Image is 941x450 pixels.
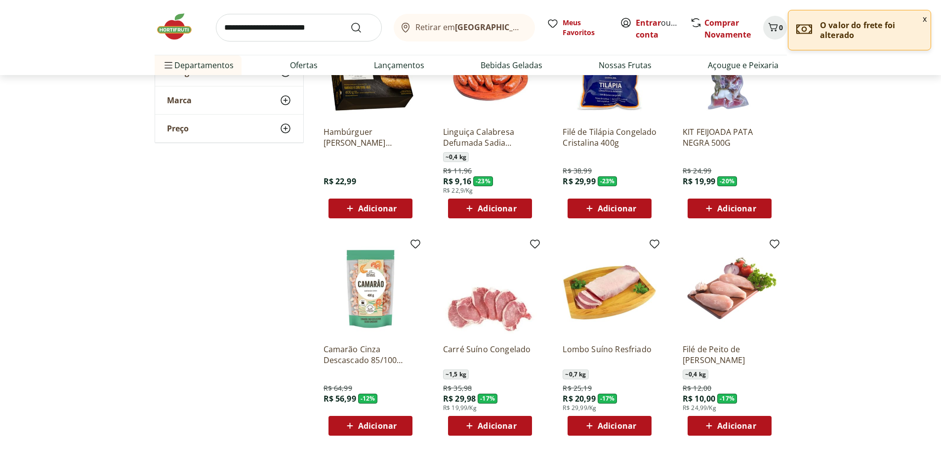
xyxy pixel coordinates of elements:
button: Adicionar [568,199,652,218]
span: R$ 38,99 [563,166,591,176]
a: Lançamentos [374,59,424,71]
a: KIT FEIJOADA PATA NEGRA 500G [683,126,777,148]
span: R$ 25,19 [563,383,591,393]
a: Linguiça Calabresa Defumada Sadia Perdigão [443,126,537,148]
span: R$ 9,16 [443,176,471,187]
span: R$ 29,99 [563,176,595,187]
span: - 17 % [717,394,737,404]
span: ~ 0,7 kg [563,369,588,379]
a: Entrar [636,17,661,28]
span: R$ 29,99/Kg [563,404,596,412]
img: Carré Suíno Congelado [443,242,537,336]
a: Nossas Frutas [599,59,652,71]
a: Filé de Tilápia Congelado Cristalina 400g [563,126,656,148]
button: Marca [155,86,303,114]
span: R$ 20,99 [563,393,595,404]
span: ~ 1,5 kg [443,369,469,379]
span: Adicionar [598,205,636,212]
span: Adicionar [478,422,516,430]
span: Preço [167,123,189,133]
button: Adicionar [568,416,652,436]
span: Retirar em [415,23,525,32]
span: - 17 % [598,394,617,404]
span: R$ 24,99/Kg [683,404,716,412]
a: Hambúrguer [PERSON_NAME] Gourmet 400G [324,126,417,148]
span: ~ 0,4 kg [443,152,469,162]
span: Marca [167,95,192,105]
span: - 12 % [358,394,378,404]
span: R$ 24,99 [683,166,711,176]
a: Meus Favoritos [547,18,608,38]
span: Adicionar [598,422,636,430]
button: Retirar em[GEOGRAPHIC_DATA]/[GEOGRAPHIC_DATA] [394,14,535,41]
img: Filé de Peito de Frango Resfriado [683,242,777,336]
span: Meus Favoritos [563,18,608,38]
span: R$ 22,9/Kg [443,187,473,195]
button: Adicionar [448,416,532,436]
span: Departamentos [163,53,234,77]
span: - 17 % [478,394,497,404]
button: Carrinho [763,16,787,40]
a: Filé de Peito de [PERSON_NAME] [683,344,777,366]
button: Adicionar [448,199,532,218]
span: Adicionar [358,422,397,430]
a: Lombo Suíno Resfriado [563,344,656,366]
span: R$ 29,98 [443,393,476,404]
span: - 20 % [717,176,737,186]
a: Açougue e Peixaria [708,59,778,71]
a: Camarão Cinza Descascado 85/100 Congelado Natural Da Terra 400g [324,344,417,366]
span: R$ 35,98 [443,383,472,393]
button: Submit Search [350,22,374,34]
span: - 23 % [598,176,617,186]
img: Lombo Suíno Resfriado [563,242,656,336]
button: Adicionar [328,416,412,436]
span: ou [636,17,680,41]
a: Criar conta [636,17,690,40]
span: R$ 56,99 [324,393,356,404]
span: R$ 11,96 [443,166,472,176]
a: Bebidas Geladas [481,59,542,71]
span: R$ 22,99 [324,176,356,187]
a: Comprar Novamente [704,17,751,40]
span: Adicionar [717,422,756,430]
span: Adicionar [717,205,756,212]
p: O valor do frete foi alterado [820,20,923,40]
span: 0 [779,23,783,32]
a: Carré Suíno Congelado [443,344,537,366]
img: Camarão Cinza Descascado 85/100 Congelado Natural Da Terra 400g [324,242,417,336]
span: ~ 0,4 kg [683,369,708,379]
b: [GEOGRAPHIC_DATA]/[GEOGRAPHIC_DATA] [455,22,621,33]
span: R$ 19,99 [683,176,715,187]
button: Adicionar [328,199,412,218]
button: Menu [163,53,174,77]
button: Adicionar [688,416,772,436]
button: Preço [155,115,303,142]
span: R$ 10,00 [683,393,715,404]
input: search [216,14,382,41]
span: R$ 19,99/Kg [443,404,477,412]
button: Fechar notificação [919,10,931,27]
span: - 23 % [473,176,493,186]
a: Ofertas [290,59,318,71]
span: R$ 12,00 [683,383,711,393]
img: Hortifruti [155,12,204,41]
span: Adicionar [358,205,397,212]
span: Adicionar [478,205,516,212]
span: R$ 64,99 [324,383,352,393]
button: Adicionar [688,199,772,218]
